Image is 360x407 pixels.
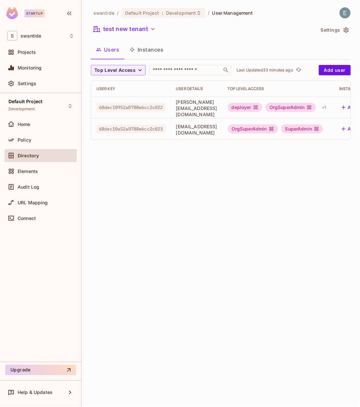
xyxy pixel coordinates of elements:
[208,10,210,16] li: /
[21,33,41,39] span: Workspace: swantide
[18,122,30,127] span: Home
[96,103,166,112] span: 68dec10952a0788e6cc2c022
[18,50,36,55] span: Projects
[281,124,323,133] div: SuperAdmin
[228,86,329,91] div: Top Level Access
[91,65,146,75] button: Top Level Access
[8,106,35,112] span: Development
[319,65,351,75] button: Add user
[18,216,36,221] span: Connect
[125,10,159,16] span: Default Project
[161,10,164,16] span: :
[176,99,217,117] span: [PERSON_NAME][EMAIL_ADDRESS][DOMAIN_NAME]
[18,137,31,143] span: Policy
[18,390,53,395] span: Help & Updates
[237,68,293,73] p: Last Updated 33 minutes ago
[18,81,36,86] span: Settings
[295,66,303,74] button: refresh
[5,365,76,375] button: Upgrade
[117,10,119,16] li: /
[124,41,169,58] button: Instances
[18,200,48,205] span: URL Mapping
[94,66,136,74] span: Top Level Access
[293,66,303,74] span: Click to refresh data
[6,7,18,19] img: SReyMgAAAABJRU5ErkJggg==
[319,102,329,113] div: + 1
[96,125,166,133] span: 68dec10a52a0788e6cc2c023
[340,8,351,18] img: Engineering Swantide
[228,124,278,133] div: OrgSuperAdmin
[228,103,262,112] div: deployer
[7,31,17,40] span: S
[176,123,217,136] span: [EMAIL_ADDRESS][DOMAIN_NAME]
[176,86,217,91] div: User Details
[91,24,158,34] button: test new tenant
[318,25,351,35] button: Settings
[266,103,316,112] div: OrgSuperAdmin
[25,9,45,17] div: Startup
[96,86,166,91] div: User Key
[18,153,39,158] span: Directory
[18,184,39,190] span: Audit Log
[18,169,38,174] span: Elements
[212,10,253,16] span: User Management
[18,65,42,70] span: Monitoring
[296,67,302,73] span: refresh
[91,41,124,58] button: Users
[93,10,114,16] span: the active workspace
[8,99,42,104] span: Default Project
[166,10,196,16] span: Development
